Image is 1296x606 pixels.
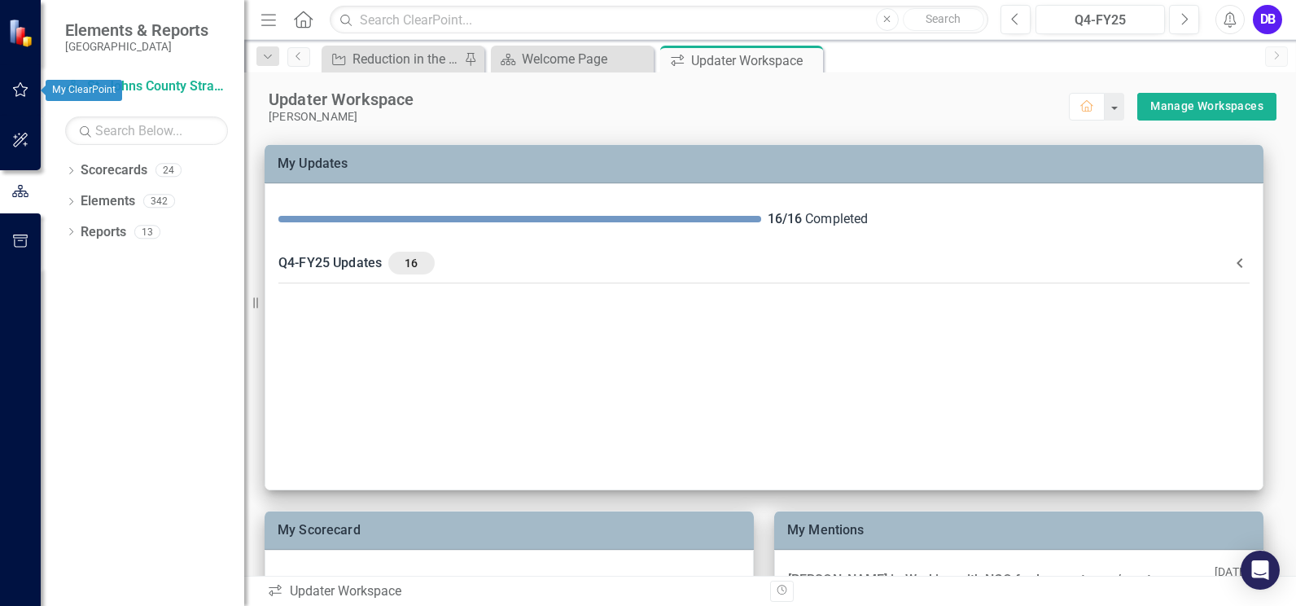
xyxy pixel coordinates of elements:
a: Elements [81,192,135,211]
a: Reduction in the percentage of pets surrendered each quarter [326,49,460,69]
small: [GEOGRAPHIC_DATA] [65,40,208,53]
div: Reduction in the percentage of pets surrendered each quarter [352,49,460,69]
div: 342 [143,195,175,209]
div: 13 [134,225,160,239]
div: 24 [155,164,182,178]
div: Updater Workspace [269,89,1069,110]
div: Animal Control [265,564,753,599]
a: Scorecards [81,161,147,180]
div: Open Intercom Messenger [1241,551,1280,590]
button: DB [1253,5,1282,34]
button: Q4-FY25 [1035,5,1165,34]
div: My ClearPoint [46,80,122,101]
a: My Mentions [787,522,865,538]
a: My Scorecard [278,522,361,538]
div: Animal Control [278,570,720,593]
a: St. Johns County Strategic Plan [65,77,228,96]
button: Search [903,8,984,31]
input: Search Below... [65,116,228,145]
button: Manage Workspaces [1137,93,1276,121]
span: 16 [395,256,427,270]
a: Welcome Page [495,49,650,69]
div: Completed [768,210,1250,229]
div: Updater Workspace [691,50,819,71]
p: [DATE] [1215,564,1250,588]
div: Q4-FY25 [1041,11,1159,30]
input: Search ClearPoint... [330,6,988,34]
a: Working with NGO for low cost spay/ neuter [905,572,1163,587]
span: Search [926,12,961,25]
div: Updater Workspace [267,582,758,601]
a: My Updates [278,156,348,171]
div: [PERSON_NAME] in [788,569,1163,591]
div: 16 / 16 [768,210,803,229]
div: Welcome Page [522,49,650,69]
a: Reports [81,223,126,242]
a: Manage Workspaces [1150,96,1263,116]
div: [PERSON_NAME] [269,110,1069,124]
div: Q4-FY25 Updates16 [265,242,1263,284]
div: Q4-FY25 Updates [278,252,1230,274]
div: split button [1137,93,1276,121]
span: Elements & Reports [65,20,208,40]
img: ClearPoint Strategy [8,19,37,47]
